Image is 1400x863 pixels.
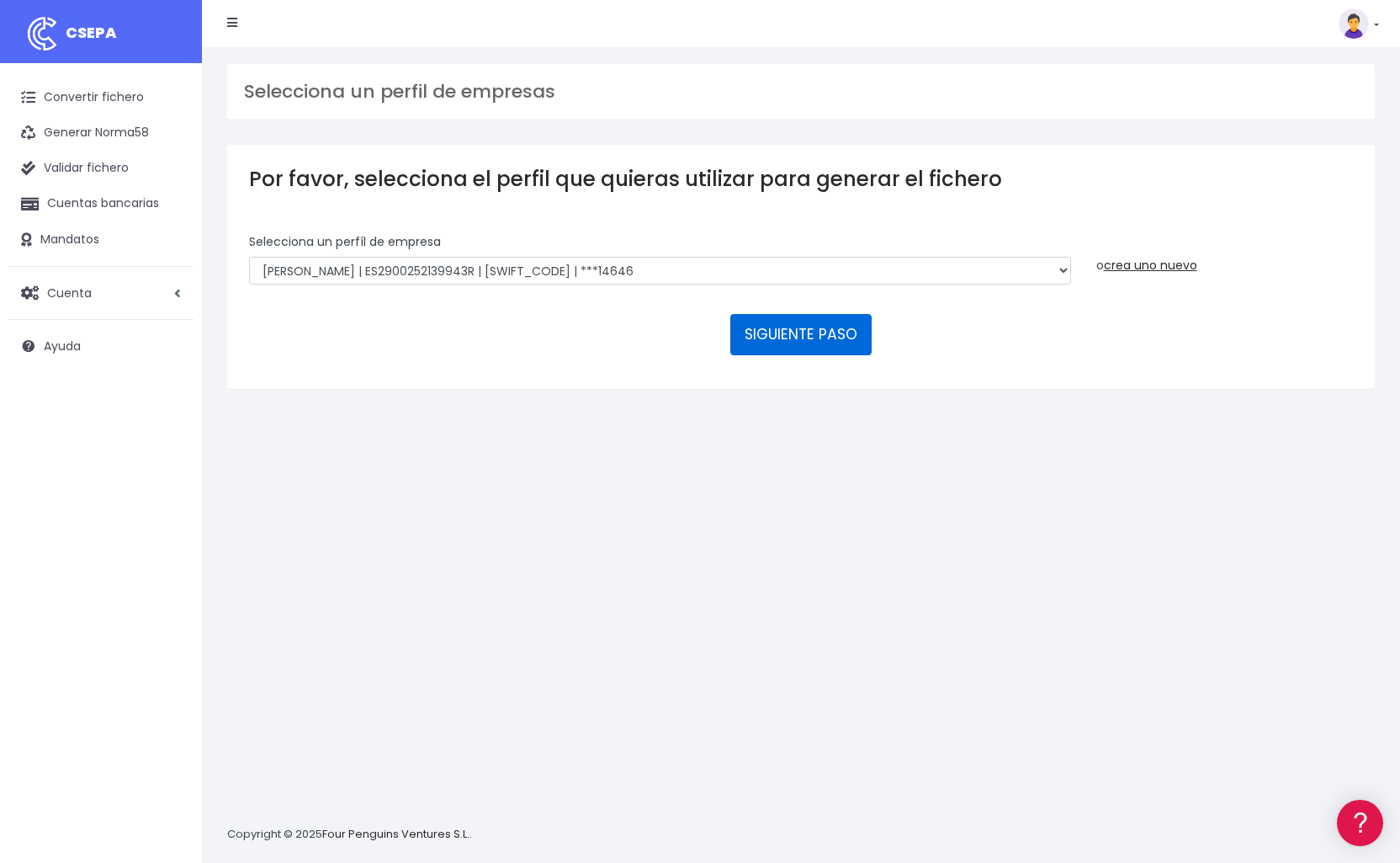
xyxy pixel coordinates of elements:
[8,275,194,311] a: Cuenta
[8,222,194,258] a: Mandatos
[8,151,194,186] a: Validar fichero
[17,334,320,350] div: Facturación
[17,450,320,480] button: Contáctanos
[66,22,117,43] span: CSEPA
[322,826,469,842] a: Four Penguins Ventures S.L.
[17,361,320,387] a: General
[17,430,320,456] a: API
[21,13,63,55] img: logo
[1096,233,1354,274] div: o
[249,167,1353,191] h3: Por favor, selecciona el perfil que quieras utilizar para generar el fichero
[44,338,81,354] span: Ayuda
[47,284,92,301] span: Cuenta
[244,81,1358,103] h3: Selecciona un perfil de empresas
[1339,8,1369,39] img: profile
[8,115,194,151] a: Generar Norma58
[1104,257,1197,274] a: crea uno nuevo
[17,143,320,169] a: Información general
[17,265,320,291] a: Videotutoriales
[17,291,320,317] a: Perfiles de empresas
[8,80,194,115] a: Convertir fichero
[249,233,441,251] label: Selecciona un perfíl de empresa
[17,213,320,239] a: Formatos
[17,117,320,133] div: Información general
[227,826,472,844] p: Copyright © 2025 .
[17,239,320,265] a: Problemas habituales
[8,328,194,364] a: Ayuda
[730,314,872,354] button: SIGUIENTE PASO
[8,186,194,221] a: Cuentas bancarias
[17,186,320,202] div: Convertir ficheros
[17,404,320,420] div: Programadores
[231,485,324,501] a: POWERED BY ENCHANT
